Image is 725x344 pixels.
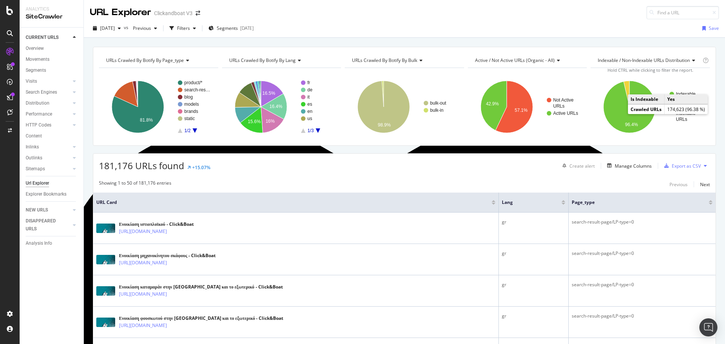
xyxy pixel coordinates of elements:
[553,97,574,103] text: Not Active
[608,67,693,73] span: Hold CTRL while clicking to filter the report.
[26,154,42,162] div: Outlinks
[345,74,463,140] svg: A chart.
[591,74,709,140] svg: A chart.
[196,11,200,16] div: arrow-right-arrow-left
[26,34,59,42] div: CURRENT URLS
[625,122,638,127] text: 96.4%
[307,128,314,133] text: 1/3
[26,132,78,140] a: Content
[665,105,708,114] td: 174,623 (96.38 %)
[26,165,45,173] div: Sitemaps
[96,318,115,327] img: main image
[119,228,167,235] a: [URL][DOMAIN_NAME]
[350,54,457,66] h4: URLs Crawled By Botify By bulk
[553,111,578,116] text: Active URLs
[240,25,254,31] div: [DATE]
[553,103,565,109] text: URLs
[222,74,340,140] svg: A chart.
[307,116,312,121] text: us
[676,117,687,122] text: URLs
[307,94,310,100] text: it
[598,57,690,63] span: Indexable / Non-Indexable URLs distribution
[167,22,199,34] button: Filters
[119,259,167,267] a: [URL][DOMAIN_NAME]
[26,121,51,129] div: HTTP Codes
[26,56,49,63] div: Movements
[572,199,697,206] span: page_type
[307,87,313,93] text: de
[26,56,78,63] a: Movements
[378,122,391,128] text: 98.9%
[26,154,71,162] a: Outlinks
[572,281,713,288] div: search-result-page/LP-type=0
[26,179,49,187] div: Url Explorer
[184,80,202,85] text: product/*
[26,190,78,198] a: Explorer Bookmarks
[96,286,115,296] img: main image
[352,57,417,63] span: URLs Crawled By Botify By bulk
[26,77,37,85] div: Visits
[119,252,216,259] div: Ενοικίαση μηχανοκίνητου σκάφους - Click&Boat
[154,9,193,17] div: Clickandboat V3
[502,313,565,319] div: gr
[184,128,191,133] text: 1/2
[184,94,193,100] text: blog
[572,219,713,225] div: search-result-page/LP-type=0
[248,119,261,124] text: 15.6%
[99,74,217,140] svg: A chart.
[26,132,42,140] div: Content
[26,34,71,42] a: CURRENT URLS
[474,54,580,66] h4: Active / Not Active URLs
[228,54,335,66] h4: URLs Crawled By Botify By lang
[26,99,49,107] div: Distribution
[699,22,719,34] button: Save
[26,143,71,151] a: Inlinks
[99,159,184,172] span: 181,176 URLs found
[676,111,696,116] text: Indexable
[468,74,586,140] svg: A chart.
[184,102,199,107] text: models
[177,25,190,31] div: Filters
[96,224,115,233] img: main image
[669,181,688,188] div: Previous
[100,25,115,31] span: 2025 Sep. 17th
[475,57,555,63] span: Active / Not Active URLs (organic - all)
[26,239,78,247] a: Analysis Info
[26,88,57,96] div: Search Engines
[672,163,701,169] div: Export as CSV
[26,217,71,233] a: DISAPPEARED URLS
[700,180,710,189] button: Next
[26,179,78,187] a: Url Explorer
[307,102,312,107] text: es
[26,99,71,107] a: Distribution
[615,163,652,169] div: Manage Columns
[572,313,713,319] div: search-result-page/LP-type=0
[140,117,153,123] text: 81.8%
[119,322,167,329] a: [URL][DOMAIN_NAME]
[669,180,688,189] button: Previous
[26,165,71,173] a: Sitemaps
[502,199,550,206] span: lang
[26,206,48,214] div: NEW URLS
[26,6,77,12] div: Analytics
[665,94,708,104] td: Yes
[604,161,652,170] button: Manage Columns
[184,109,198,114] text: brands
[184,87,210,93] text: search-res…
[572,250,713,257] div: search-result-page/LP-type=0
[119,290,167,298] a: [URL][DOMAIN_NAME]
[205,22,257,34] button: Segments[DATE]
[709,25,719,31] div: Save
[628,105,665,114] td: Crawled URLs
[26,77,71,85] a: Visits
[192,164,210,171] div: +15.07%
[515,108,528,113] text: 57.1%
[90,6,151,19] div: URL Explorer
[26,239,52,247] div: Analysis Info
[628,94,665,104] td: Is Indexable
[596,54,701,66] h4: Indexable / Non-Indexable URLs Distribution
